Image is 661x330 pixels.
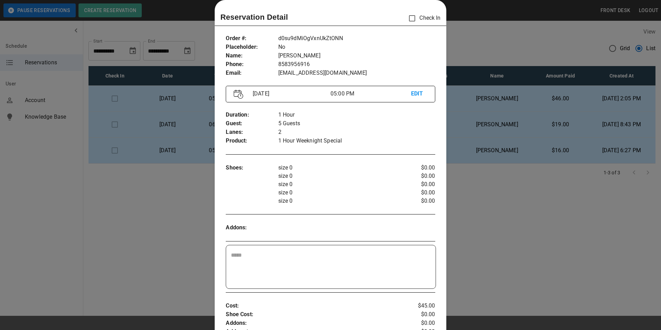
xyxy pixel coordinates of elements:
p: $0.00 [400,319,435,328]
p: 5 Guests [278,119,435,128]
p: size 0 [278,180,400,189]
p: Name : [226,52,278,60]
p: 8583956916 [278,60,435,69]
p: Shoes : [226,164,278,172]
p: $0.00 [400,180,435,189]
p: size 0 [278,164,400,172]
p: Email : [226,69,278,77]
p: Product : [226,137,278,145]
p: Addons : [226,223,278,232]
p: Shoe Cost : [226,310,400,319]
p: Placeholder : [226,43,278,52]
p: $45.00 [400,302,435,310]
p: Phone : [226,60,278,69]
img: Vector [234,90,243,99]
p: EDIT [411,90,427,98]
p: [DATE] [250,90,330,98]
p: Lanes : [226,128,278,137]
p: $0.00 [400,172,435,180]
p: No [278,43,435,52]
p: size 0 [278,189,400,197]
p: Order # : [226,34,278,43]
p: Reservation Detail [220,11,288,23]
p: Check In [405,11,440,26]
p: d0su9dMiOgVxnUkZtONN [278,34,435,43]
p: 2 [278,128,435,137]
p: Cost : [226,302,400,310]
p: 05:00 PM [330,90,411,98]
p: size 0 [278,172,400,180]
p: $0.00 [400,310,435,319]
p: [PERSON_NAME] [278,52,435,60]
p: Duration : [226,111,278,119]
p: $0.00 [400,197,435,205]
p: 1 Hour [278,111,435,119]
p: $0.00 [400,164,435,172]
p: $0.00 [400,189,435,197]
p: size 0 [278,197,400,205]
p: Guest : [226,119,278,128]
p: 1 Hour Weeknight Special [278,137,435,145]
p: Addons : [226,319,400,328]
p: [EMAIL_ADDRESS][DOMAIN_NAME] [278,69,435,77]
